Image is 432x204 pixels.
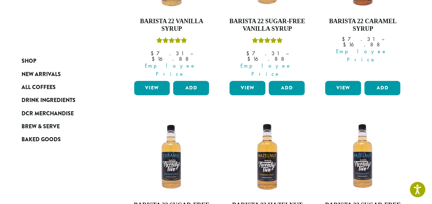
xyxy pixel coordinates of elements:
span: – [285,50,288,57]
h4: Barista 22 Caramel Syrup [323,18,402,32]
span: All Coffees [22,83,56,92]
bdi: 16.88 [247,55,287,62]
span: DCR Merchandise [22,110,74,118]
span: $ [246,50,252,57]
img: HAZELNUT-300x300.png [228,118,306,196]
div: Rated 5.00 out of 5 [252,37,282,47]
a: Brew & Serve [22,120,103,133]
a: View [134,81,170,95]
h4: Barista 22 Sugar-Free Vanilla Syrup [228,18,306,32]
div: Rated 5.00 out of 5 [156,37,187,47]
span: New Arrivals [22,70,61,79]
h4: Barista 22 Vanilla Syrup [133,18,211,32]
span: $ [150,50,156,57]
span: Employee Price [225,62,306,78]
span: $ [151,55,157,62]
span: Employee Price [321,47,402,64]
span: Baked Goods [22,135,61,144]
bdi: 7.31 [246,50,279,57]
bdi: 7.31 [150,50,183,57]
button: Add [269,81,305,95]
button: Add [364,81,400,95]
a: View [229,81,265,95]
span: Shop [22,57,36,65]
a: DCR Merchandise [22,107,103,120]
bdi: 7.31 [342,35,375,43]
span: Brew & Serve [22,122,60,131]
img: SF-HAZELNUT-300x300.png [323,118,402,196]
a: Drink Ingredients [22,94,103,107]
bdi: 16.88 [343,41,383,48]
a: All Coffees [22,81,103,94]
span: $ [342,35,347,43]
button: Add [173,81,209,95]
span: – [381,35,384,43]
a: Baked Goods [22,133,103,146]
span: Employee Price [130,62,211,78]
a: New Arrivals [22,68,103,81]
span: $ [343,41,348,48]
span: Drink Ingredients [22,96,75,105]
span: – [190,50,193,57]
span: $ [247,55,253,62]
a: View [325,81,361,95]
img: SF-CARAMEL-300x300.png [132,118,211,196]
a: Shop [22,55,103,68]
bdi: 16.88 [151,55,192,62]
